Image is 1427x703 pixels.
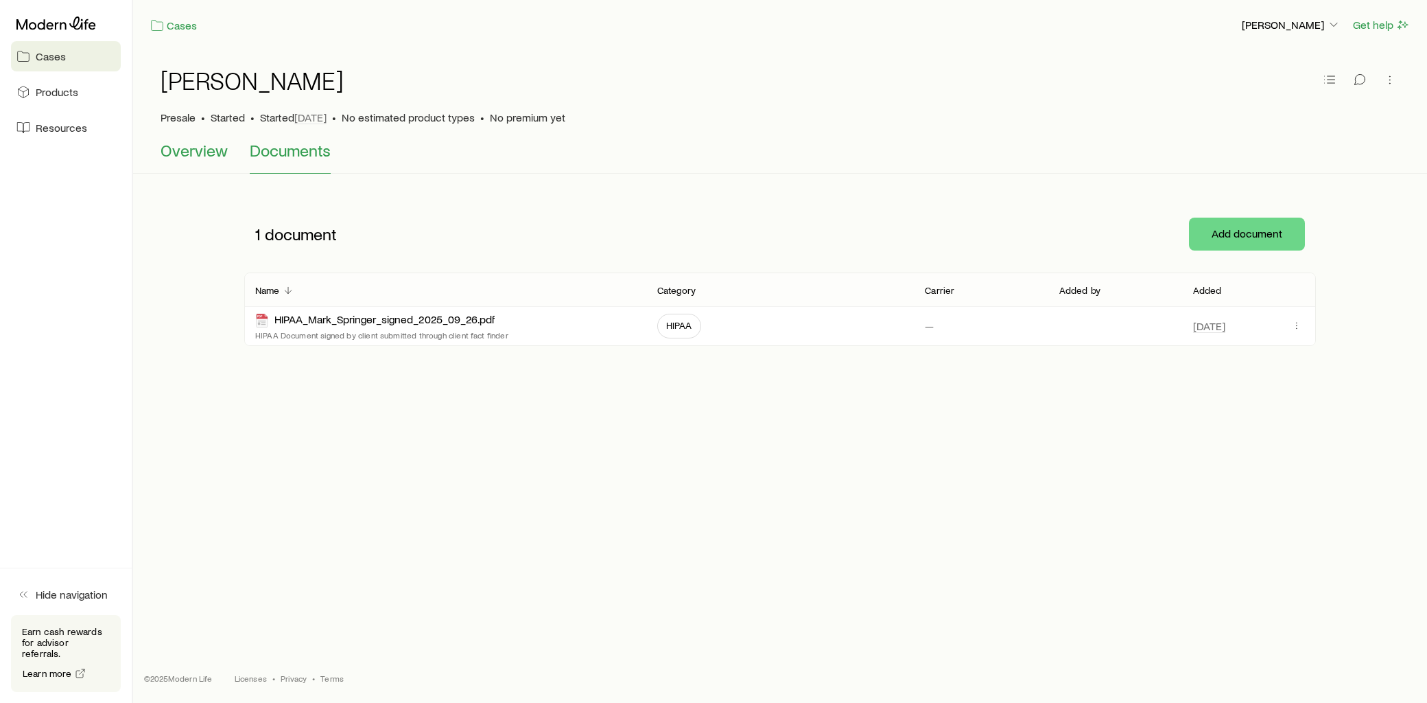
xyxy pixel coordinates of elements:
p: HIPAA Document signed by client submitted through client fact finder [255,330,508,341]
span: • [312,673,315,684]
span: Overview [161,141,228,160]
p: Started [260,111,327,124]
p: Carrier [925,285,954,296]
p: © 2025 Modern Life [144,673,213,684]
a: Licenses [235,673,267,684]
button: Hide navigation [11,579,121,610]
span: HIPAA [666,320,692,331]
a: Privacy [281,673,307,684]
span: Hide navigation [36,588,108,601]
p: Added by [1059,285,1100,296]
button: Get help [1352,17,1411,33]
span: Started [211,111,245,124]
span: Documents [250,141,331,160]
span: • [332,111,336,124]
div: Case details tabs [161,141,1400,174]
span: • [201,111,205,124]
span: Learn more [23,669,72,678]
button: [PERSON_NAME] [1241,17,1341,34]
h1: [PERSON_NAME] [161,67,344,94]
button: Add document [1189,218,1305,251]
span: document [265,224,337,244]
span: No premium yet [490,111,565,124]
span: • [480,111,484,124]
span: Resources [36,121,87,135]
p: — [925,319,934,333]
div: HIPAA_Mark_Springer_signed_2025_09_26.pdf [255,312,495,328]
span: Products [36,85,78,99]
span: [DATE] [294,111,327,124]
span: Cases [36,49,66,63]
a: Products [11,77,121,107]
div: Earn cash rewards for advisor referrals.Learn more [11,615,121,692]
a: Resources [11,113,121,143]
span: [DATE] [1193,319,1225,333]
a: Cases [11,41,121,71]
p: Name [255,285,280,296]
a: Terms [320,673,344,684]
span: • [250,111,255,124]
p: Added [1193,285,1222,296]
p: Earn cash rewards for advisor referrals. [22,626,110,659]
span: 1 [255,224,261,244]
span: • [272,673,275,684]
a: Cases [150,18,198,34]
span: No estimated product types [342,111,475,124]
p: [PERSON_NAME] [1242,18,1341,32]
p: Category [657,285,696,296]
p: Presale [161,111,196,124]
